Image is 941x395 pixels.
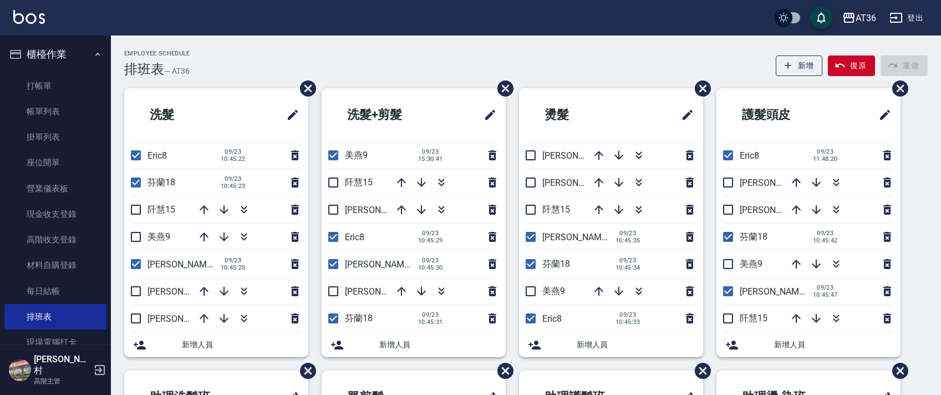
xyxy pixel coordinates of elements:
[133,95,235,135] h2: 洗髮
[4,40,106,69] button: 櫃檯作業
[418,311,443,318] span: 09/23
[4,99,106,124] a: 帳單列表
[740,259,762,269] span: 美燕9
[725,95,840,135] h2: 護髮頭皮
[330,95,447,135] h2: 洗髮+剪髮
[776,55,823,76] button: 新增
[221,148,246,155] span: 09/23
[4,304,106,330] a: 排班表
[345,150,368,160] span: 美燕9
[740,231,767,242] span: 芬蘭18
[4,278,106,304] a: 每日結帳
[740,205,811,215] span: [PERSON_NAME]6
[774,339,892,351] span: 新增人員
[616,257,640,264] span: 09/23
[147,313,224,324] span: [PERSON_NAME]16
[542,259,570,269] span: 芬蘭18
[418,230,443,237] span: 09/23
[616,318,640,326] span: 10:45:33
[418,155,443,163] span: 15:30:41
[489,355,515,387] span: 刪除班表
[542,178,614,188] span: [PERSON_NAME]6
[221,155,246,163] span: 10:45:22
[279,102,299,128] span: 修改班表的標題
[884,355,910,387] span: 刪除班表
[740,150,759,161] span: Eric8
[182,339,299,351] span: 新增人員
[147,231,170,242] span: 美燕9
[884,72,910,105] span: 刪除班表
[147,204,175,215] span: 阡慧15
[13,10,45,24] img: Logo
[221,175,246,183] span: 09/23
[813,291,838,298] span: 10:45:47
[542,286,565,296] span: 美燕9
[542,150,619,161] span: [PERSON_NAME]16
[124,62,164,77] h3: 排班表
[885,8,928,28] button: 登出
[813,237,838,244] span: 10:45:42
[519,332,703,357] div: 新增人員
[542,313,562,324] span: Eric8
[489,72,515,105] span: 刪除班表
[4,252,106,278] a: 材料自購登錄
[9,359,31,381] img: Person
[828,55,875,76] button: 復原
[542,232,619,242] span: [PERSON_NAME]11
[4,73,106,99] a: 打帳單
[418,237,443,244] span: 10:45:29
[418,148,443,155] span: 09/23
[379,339,497,351] span: 新增人員
[147,177,175,188] span: 芬蘭18
[542,204,570,215] span: 阡慧15
[345,232,364,242] span: Eric8
[740,178,816,188] span: [PERSON_NAME]16
[616,264,640,271] span: 10:45:34
[686,355,713,387] span: 刪除班表
[418,318,443,326] span: 10:45:31
[4,150,106,175] a: 座位開單
[813,155,838,163] span: 11:48:20
[4,176,106,201] a: 營業儀表板
[345,286,416,297] span: [PERSON_NAME]6
[345,259,421,270] span: [PERSON_NAME]11
[292,72,318,105] span: 刪除班表
[813,230,838,237] span: 09/23
[686,72,713,105] span: 刪除班表
[345,177,373,188] span: 阡慧15
[345,313,373,323] span: 芬蘭18
[674,102,694,128] span: 修改班表的標題
[34,354,90,376] h5: [PERSON_NAME]村
[4,201,106,227] a: 現金收支登錄
[221,183,246,190] span: 10:45:23
[345,205,421,215] span: [PERSON_NAME]16
[716,332,901,357] div: 新增人員
[221,257,246,264] span: 09/23
[740,313,767,323] span: 阡慧15
[616,230,640,237] span: 09/23
[810,7,832,29] button: save
[4,330,106,355] a: 現場電腦打卡
[221,264,246,271] span: 10:45:25
[4,124,106,150] a: 掛單列表
[616,311,640,318] span: 09/23
[292,355,318,387] span: 刪除班表
[813,148,838,155] span: 09/23
[4,227,106,252] a: 高階收支登錄
[577,339,694,351] span: 新增人員
[856,11,876,25] div: AT36
[124,332,308,357] div: 新增人員
[147,259,224,270] span: [PERSON_NAME]11
[528,95,630,135] h2: 燙髮
[813,284,838,291] span: 09/23
[322,332,506,357] div: 新增人員
[418,264,443,271] span: 10:45:30
[740,286,816,297] span: [PERSON_NAME]11
[147,286,219,297] span: [PERSON_NAME]6
[838,7,881,29] button: AT36
[477,102,497,128] span: 修改班表的標題
[164,65,190,77] h6: — AT36
[418,257,443,264] span: 09/23
[147,150,167,161] span: Eric8
[872,102,892,128] span: 修改班表的標題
